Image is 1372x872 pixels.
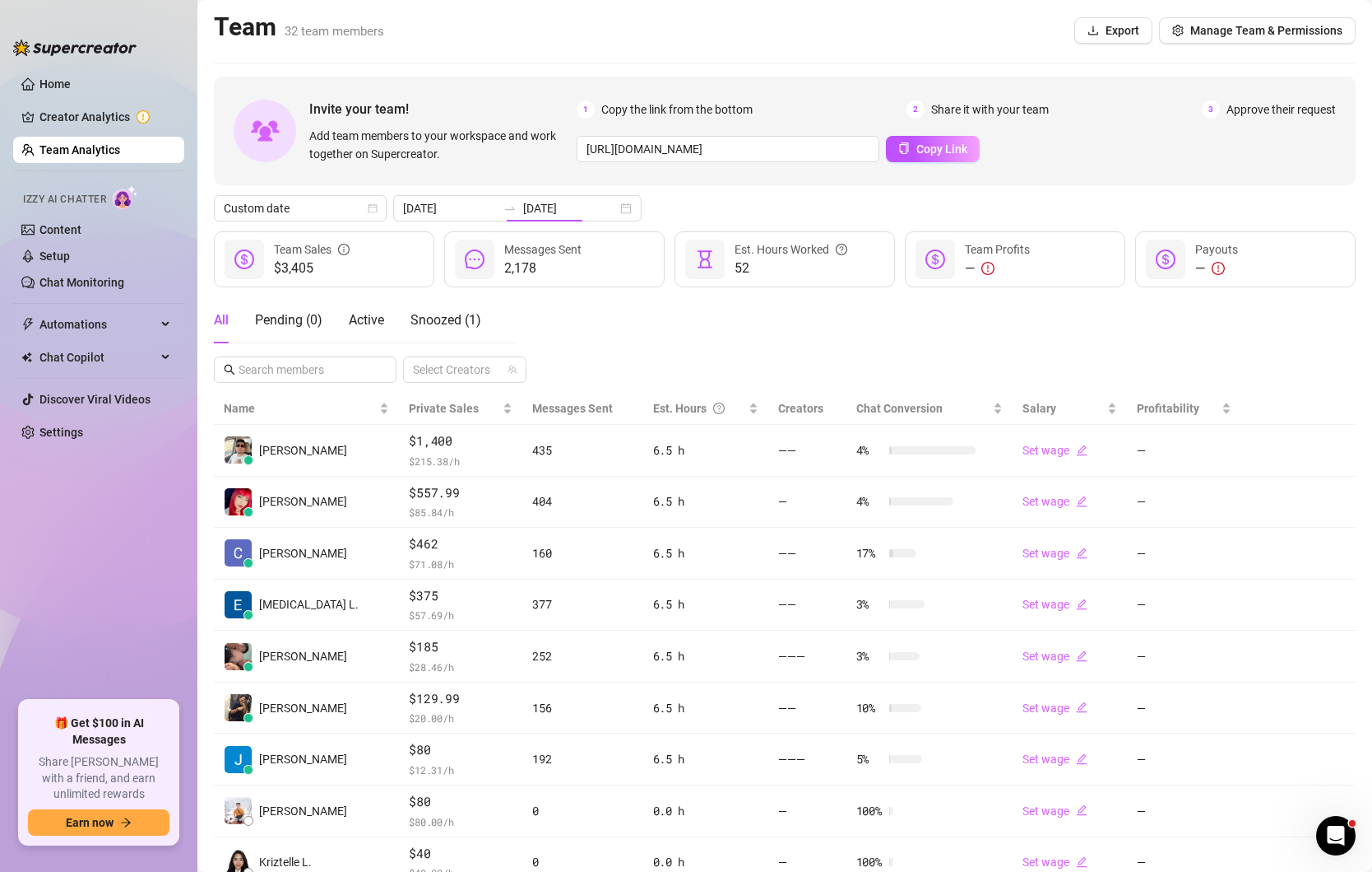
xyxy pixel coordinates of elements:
[1156,249,1175,269] span: dollar-circle
[965,243,1030,256] span: Team Profits
[856,699,883,717] span: 10 %
[214,12,384,43] h2: Team
[409,431,512,451] span: $1,400
[234,249,254,269] span: dollar-circle
[695,249,715,269] span: hourglass
[28,809,169,836] button: Earn nowarrow-right
[403,199,497,217] input: Start date
[224,196,377,221] span: Custom date
[21,318,35,331] span: thunderbolt
[653,544,758,562] div: 6.5 h
[532,595,633,613] div: 377
[225,694,252,721] img: Sean Carino
[1087,25,1099,36] span: download
[225,539,252,567] img: Charmaine Javil…
[1022,753,1087,766] a: Set wageedit
[259,441,347,459] span: [PERSON_NAME]
[39,249,70,263] a: Setup
[409,740,512,760] span: $80
[409,453,512,469] span: $ 215.38 /h
[409,586,512,606] span: $375
[1202,100,1220,119] span: 3
[338,240,350,259] span: info-circle
[274,240,350,259] div: Team Sales
[931,100,1049,119] span: Share it with your team
[653,647,758,665] div: 6.5 h
[886,136,980,162] button: Copy Link
[66,816,114,829] span: Earn now
[465,249,484,269] span: message
[653,595,758,613] div: 6.5 h
[532,544,633,562] div: 160
[532,802,633,820] div: 0
[856,802,883,820] span: 100 %
[1074,17,1152,44] button: Export
[1076,804,1087,816] span: edit
[409,534,512,554] span: $462
[653,441,758,459] div: 6.5 h
[768,393,846,425] th: Creators
[368,203,378,213] span: calendar
[259,853,312,871] span: Kriztelle L.
[409,710,512,726] span: $ 20.00 /h
[653,750,758,768] div: 6.5 h
[1022,598,1087,611] a: Set wageedit
[523,199,617,217] input: End date
[735,240,847,259] div: Est. Hours Worked
[1127,477,1241,529] td: —
[856,853,883,871] span: 100 %
[113,185,138,209] img: AI Chatter
[965,259,1030,278] div: —
[349,312,384,328] span: Active
[1022,402,1056,415] span: Salary
[532,853,633,871] div: 0
[1137,402,1199,415] span: Profitability
[224,399,376,417] span: Name
[778,492,837,511] div: —
[577,100,595,119] span: 1
[653,492,758,511] div: 6.5 h
[1076,702,1087,713] span: edit
[120,817,132,828] span: arrow-right
[1195,259,1238,278] div: —
[856,402,943,415] span: Chat Conversion
[409,607,512,623] span: $ 57.69 /h
[214,310,229,330] div: All
[225,436,252,464] img: Rick Gino Tarce…
[856,750,883,768] span: 5 %
[1316,816,1356,856] iframe: Intercom live chat
[225,797,252,824] img: Jayson Roa
[508,365,517,375] span: team
[285,24,384,39] span: 32 team members
[1127,786,1241,837] td: —
[1190,24,1342,37] span: Manage Team & Permissions
[239,361,373,379] input: Search members
[1022,547,1087,560] a: Set wageedit
[1172,25,1184,36] span: setting
[410,312,481,328] span: Snoozed ( 1 )
[1076,599,1087,610] span: edit
[409,504,512,520] span: $ 85.84 /h
[898,142,910,154] span: copy
[1212,262,1225,275] span: exclamation-circle
[39,426,83,439] a: Settings
[504,259,582,278] span: 2,178
[778,750,837,768] div: — — —
[1127,528,1241,580] td: —
[1076,548,1087,559] span: edit
[1076,445,1087,456] span: edit
[409,762,512,778] span: $ 12.31 /h
[653,399,745,417] div: Est. Hours
[39,276,124,289] a: Chat Monitoring
[778,802,837,820] div: —
[1076,496,1087,507] span: edit
[28,716,169,748] span: 🎁 Get $100 in AI Messages
[735,259,847,278] span: 52
[259,595,359,613] span: [MEDICAL_DATA] L.
[532,441,633,459] div: 435
[409,556,512,572] span: $ 71.08 /h
[39,104,171,130] a: Creator Analytics exclamation-circle
[778,544,837,562] div: — —
[1127,580,1241,632] td: —
[259,802,347,820] span: [PERSON_NAME]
